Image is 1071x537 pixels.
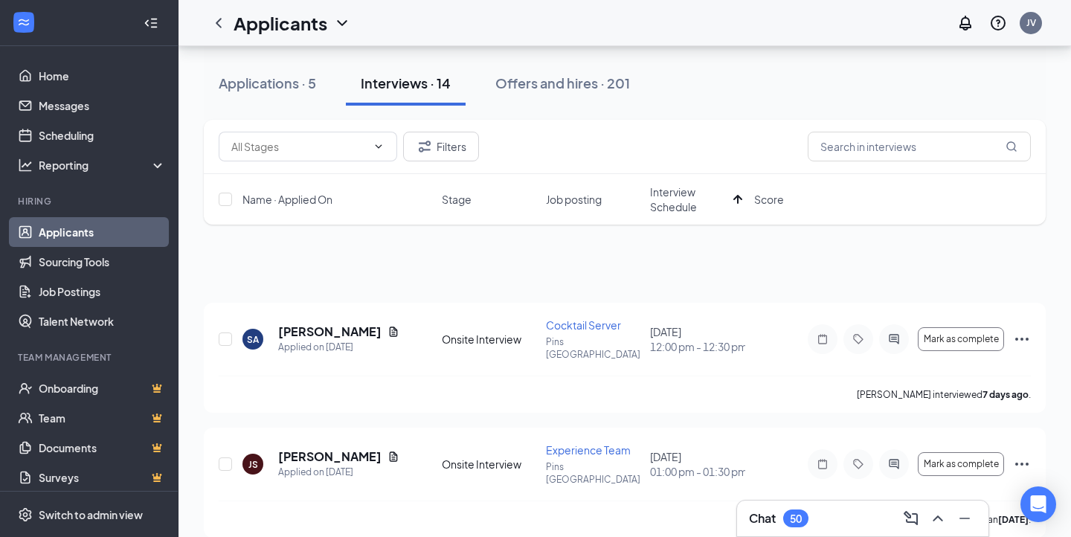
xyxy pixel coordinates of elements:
[808,132,1031,161] input: Search in interviews
[18,195,163,208] div: Hiring
[373,141,385,152] svg: ChevronDown
[231,138,367,155] input: All Stages
[650,184,727,214] span: Interview Schedule
[39,91,166,120] a: Messages
[278,324,382,340] h5: [PERSON_NAME]
[729,190,747,208] svg: ArrowUp
[387,451,399,463] svg: Document
[546,335,641,361] p: Pins [GEOGRAPHIC_DATA]
[956,14,974,32] svg: Notifications
[924,459,999,469] span: Mark as complete
[849,333,867,345] svg: Tag
[989,14,1007,32] svg: QuestionInfo
[39,247,166,277] a: Sourcing Tools
[247,333,259,346] div: SA
[650,339,745,354] span: 12:00 pm - 12:30 pm
[39,277,166,306] a: Job Postings
[754,192,784,207] span: Score
[442,192,472,207] span: Stage
[242,192,332,207] span: Name · Applied On
[885,458,903,470] svg: ActiveChat
[899,507,923,530] button: ComposeMessage
[546,192,602,207] span: Job posting
[333,14,351,32] svg: ChevronDown
[39,463,166,492] a: SurveysCrown
[650,464,745,479] span: 01:00 pm - 01:30 pm
[982,389,1029,400] b: 7 days ago
[144,16,158,30] svg: Collapse
[39,61,166,91] a: Home
[749,510,776,527] h3: Chat
[924,334,999,344] span: Mark as complete
[18,158,33,173] svg: Analysis
[998,514,1029,525] b: [DATE]
[416,138,434,155] svg: Filter
[387,326,399,338] svg: Document
[18,351,163,364] div: Team Management
[18,507,33,522] svg: Settings
[278,448,382,465] h5: [PERSON_NAME]
[39,507,143,522] div: Switch to admin view
[857,388,1031,401] p: [PERSON_NAME] interviewed .
[442,457,537,472] div: Onsite Interview
[39,433,166,463] a: DocumentsCrown
[650,324,745,354] div: [DATE]
[650,449,745,479] div: [DATE]
[234,10,327,36] h1: Applicants
[403,132,479,161] button: Filter Filters
[39,158,167,173] div: Reporting
[546,460,641,486] p: Pins [GEOGRAPHIC_DATA]
[1006,141,1017,152] svg: MagnifyingGlass
[1020,486,1056,522] div: Open Intercom Messenger
[210,14,228,32] svg: ChevronLeft
[39,373,166,403] a: OnboardingCrown
[929,509,947,527] svg: ChevronUp
[926,507,950,530] button: ChevronUp
[442,332,537,347] div: Onsite Interview
[16,15,31,30] svg: WorkstreamLogo
[956,509,974,527] svg: Minimize
[39,306,166,336] a: Talent Network
[814,458,832,470] svg: Note
[885,333,903,345] svg: ActiveChat
[248,458,258,471] div: JS
[219,74,316,92] div: Applications · 5
[953,507,977,530] button: Minimize
[361,74,451,92] div: Interviews · 14
[39,403,166,433] a: TeamCrown
[849,458,867,470] svg: Tag
[918,452,1004,476] button: Mark as complete
[546,443,631,457] span: Experience Team
[495,74,630,92] div: Offers and hires · 201
[39,120,166,150] a: Scheduling
[1013,455,1031,473] svg: Ellipses
[278,340,399,355] div: Applied on [DATE]
[39,217,166,247] a: Applicants
[790,512,802,525] div: 50
[814,333,832,345] svg: Note
[546,318,621,332] span: Cocktail Server
[1013,330,1031,348] svg: Ellipses
[278,465,399,480] div: Applied on [DATE]
[918,327,1004,351] button: Mark as complete
[902,509,920,527] svg: ComposeMessage
[1026,16,1036,29] div: JV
